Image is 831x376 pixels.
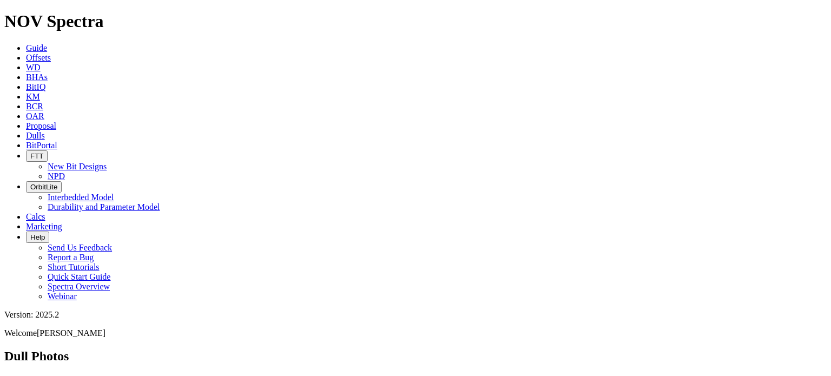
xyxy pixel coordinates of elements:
[26,111,44,121] a: OAR
[48,272,110,281] a: Quick Start Guide
[26,82,45,91] a: BitIQ
[26,212,45,221] a: Calcs
[48,171,65,181] a: NPD
[48,253,94,262] a: Report a Bug
[48,292,77,301] a: Webinar
[26,222,62,231] a: Marketing
[26,102,43,111] a: BCR
[48,193,114,202] a: Interbedded Model
[48,262,100,272] a: Short Tutorials
[4,11,827,31] h1: NOV Spectra
[26,92,40,101] a: KM
[26,141,57,150] a: BitPortal
[26,72,48,82] a: BHAs
[48,282,110,291] a: Spectra Overview
[26,232,49,243] button: Help
[48,162,107,171] a: New Bit Designs
[26,53,51,62] a: Offsets
[37,328,105,338] span: [PERSON_NAME]
[48,243,112,252] a: Send Us Feedback
[30,152,43,160] span: FTT
[30,183,57,191] span: OrbitLite
[26,121,56,130] a: Proposal
[4,310,827,320] div: Version: 2025.2
[26,131,45,140] a: Dulls
[26,43,47,52] a: Guide
[26,181,62,193] button: OrbitLite
[4,349,827,364] h2: Dull Photos
[30,233,45,241] span: Help
[26,63,41,72] a: WD
[26,150,48,162] button: FTT
[4,328,827,338] p: Welcome
[48,202,160,212] a: Durability and Parameter Model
